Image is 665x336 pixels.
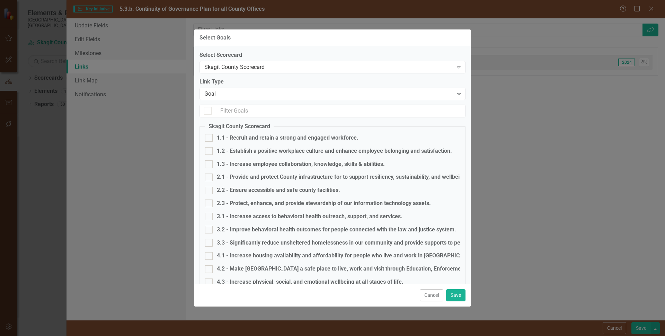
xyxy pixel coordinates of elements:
[199,35,231,41] div: Select Goals
[217,252,479,260] div: 4.1 - Increase housing availability and affordability for people who live and work in [GEOGRAPHIC...
[199,78,465,86] label: Link Type
[217,239,544,247] div: 3.3 - Significantly reduce unsheltered homelessness in our community and provide supports to peop...
[205,123,274,131] legend: Skagit County Scorecard
[217,278,404,286] div: 4.3 - Increase physical, social, and emotional wellbeing at all stages of life.
[217,265,511,273] div: 4.2 - Make [GEOGRAPHIC_DATA] a safe place to live, work and visit through Education, Enforcement ...
[420,289,443,301] button: Cancel
[217,226,456,234] div: 3.2 - Improve behavioral health outcomes for people connected with the law and justice system.
[204,90,453,98] div: Goal
[217,186,340,194] div: 2.2 - Ensure accessible and safe county facilities.
[217,147,452,155] div: 1.2 - Establish a positive workplace culture and enhance employee belonging and satisfaction.
[217,213,402,221] div: 3.1 - Increase access to behavioral health outreach, support, and services.
[217,134,358,142] div: 1.1 - Recruit and retain a strong and engaged workforce.
[217,200,431,207] div: 2.3 - Protect, enhance, and provide stewardship of our information technology assets.
[199,51,465,59] label: Select Scorecard
[446,289,465,301] button: Save
[217,160,385,168] div: 1.3 - Increase employee collaboration, knowledge, skills & abilities.
[204,63,453,71] div: Skagit County Scorecard
[216,105,465,117] input: Filter Goals
[217,173,540,181] div: 2.1 - Provide and protect County infrastructure for to support resiliency, sustainability, and we...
